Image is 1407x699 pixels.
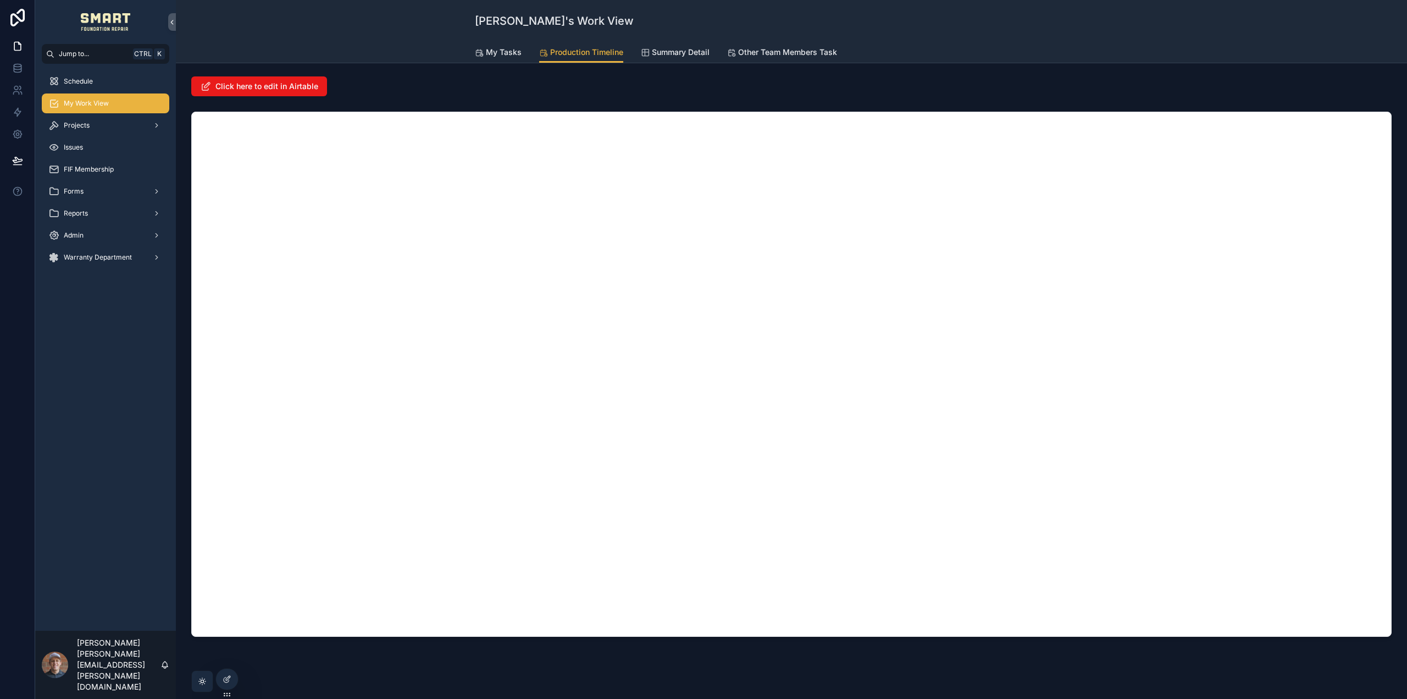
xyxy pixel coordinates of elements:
span: Reports [64,209,88,218]
div: scrollable content [35,64,176,282]
a: My Work View [42,93,169,113]
span: Warranty Department [64,253,132,262]
span: Projects [64,121,90,130]
span: Issues [64,143,83,152]
span: Admin [64,231,84,240]
a: Issues [42,137,169,157]
span: Schedule [64,77,93,86]
span: Other Team Members Task [738,47,837,58]
span: My Tasks [486,47,522,58]
a: Reports [42,203,169,223]
span: My Work View [64,99,109,108]
h1: [PERSON_NAME]'s Work View [475,13,634,29]
a: My Tasks [475,42,522,64]
span: Click here to edit in Airtable [215,81,318,92]
a: FIF Membership [42,159,169,179]
a: Other Team Members Task [727,42,837,64]
span: Production Timeline [550,47,623,58]
p: [PERSON_NAME] [PERSON_NAME][EMAIL_ADDRESS][PERSON_NAME][DOMAIN_NAME] [77,637,160,692]
a: Admin [42,225,169,245]
a: Summary Detail [641,42,710,64]
span: K [155,49,164,58]
a: Warranty Department [42,247,169,267]
button: Click here to edit in Airtable [191,76,327,96]
span: Forms [64,187,84,196]
span: Ctrl [133,48,153,59]
a: Schedule [42,71,169,91]
a: Projects [42,115,169,135]
span: Jump to... [59,49,129,58]
a: Forms [42,181,169,201]
a: Production Timeline [539,42,623,63]
span: FIF Membership [64,165,114,174]
img: App logo [81,13,131,31]
button: Jump to...CtrlK [42,44,169,64]
span: Summary Detail [652,47,710,58]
